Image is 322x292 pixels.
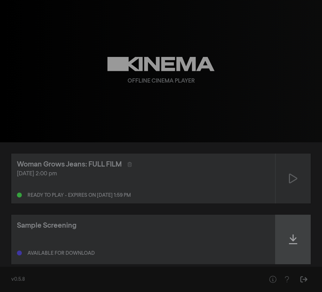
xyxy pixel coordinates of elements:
div: Woman Grows Jeans: FULL FILM [17,159,122,170]
div: v0.5.8 [11,276,252,283]
div: Available for download [27,251,95,256]
button: Help [266,272,280,286]
div: Offline Cinema Player [128,77,195,85]
div: Sample Screening [17,220,76,231]
div: [DATE] 2:00 pm [17,170,270,178]
div: Ready to play - expires on [DATE] 1:59 pm [27,193,131,198]
button: Sign Out [297,272,311,286]
button: Help [280,272,294,286]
